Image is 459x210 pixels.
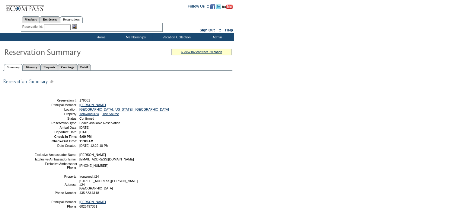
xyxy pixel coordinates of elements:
td: Exclusive Ambassador Phone: [34,162,77,169]
span: [DATE] 12:22:10 PM [79,144,109,147]
td: Status: [34,117,77,120]
strong: Check-In Time: [54,135,77,138]
td: Principal Member: [34,200,77,204]
img: Become our fan on Facebook [210,4,215,9]
td: Exclusive Ambassador Name: [34,153,77,157]
span: [EMAIL_ADDRESS][DOMAIN_NAME] [79,157,134,161]
span: Ironwood #24 [79,175,99,178]
td: Address: [34,179,77,190]
span: [PHONE_NUMBER] [79,164,108,167]
img: subTtlResSummary.gif [3,78,184,85]
a: Detail [77,64,91,70]
span: Confirmed [79,117,94,120]
td: Arrival Date: [34,126,77,129]
td: Reservation Type: [34,121,77,125]
a: Residences [40,16,60,23]
td: Location: [34,108,77,111]
td: Home [83,33,118,41]
a: [PERSON_NAME] [79,200,106,204]
span: 435.333.6118 [79,191,99,195]
a: Ironwood #24 [79,112,99,116]
span: :: [219,28,221,32]
td: Reservation #: [34,99,77,102]
span: 11:00 AM [79,139,93,143]
a: Requests [40,64,58,70]
td: Follow Us :: [188,4,209,11]
a: [GEOGRAPHIC_DATA], [US_STATE] - [GEOGRAPHIC_DATA] [79,108,169,111]
td: Departure Date: [34,130,77,134]
td: Property: [34,175,77,178]
div: ReservationId: [22,24,44,29]
strong: Check-Out Time: [52,139,77,143]
a: The Source [102,112,119,116]
span: Space Available Reservation [79,121,120,125]
a: » view my contract utilization [181,50,222,54]
td: Phone: [34,205,77,208]
a: Concierge [58,64,77,70]
td: Property: [34,112,77,116]
a: [PERSON_NAME] [79,103,106,107]
a: Itinerary [23,64,40,70]
a: Summary [4,64,23,71]
span: 4:00 PM [79,135,91,138]
span: [DATE] [79,126,90,129]
a: Members [22,16,40,23]
span: [STREET_ADDRESS][PERSON_NAME] #24 [GEOGRAPHIC_DATA] [79,179,138,190]
span: [PERSON_NAME] [79,153,106,157]
a: Follow us on Twitter [216,6,221,10]
td: Memberships [118,33,152,41]
a: Reservations [60,16,83,23]
img: Reservation Search [72,24,77,29]
span: 179081 [79,99,90,102]
img: Subscribe to our YouTube Channel [222,5,233,9]
a: Help [225,28,233,32]
a: Subscribe to our YouTube Channel [222,6,233,10]
a: Sign Out [199,28,215,32]
span: 6025497361 [79,205,97,208]
td: Phone Number: [34,191,77,195]
td: Exclusive Ambassador Email: [34,157,77,161]
img: Reservaton Summary [4,46,125,58]
span: [DATE] [79,130,90,134]
td: Principal Member: [34,103,77,107]
img: Follow us on Twitter [216,4,221,9]
td: Admin [199,33,234,41]
td: Vacation Collection [152,33,199,41]
td: Date Created: [34,144,77,147]
a: Become our fan on Facebook [210,6,215,10]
